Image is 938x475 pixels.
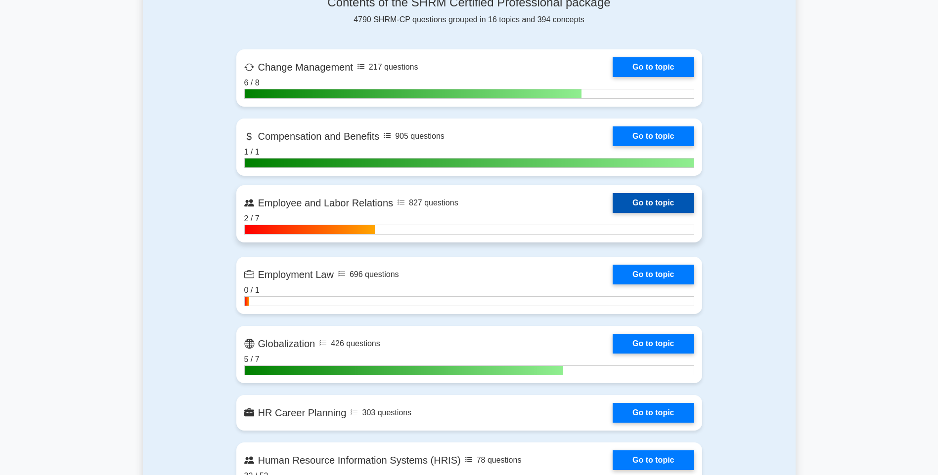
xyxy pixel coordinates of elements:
[613,334,694,354] a: Go to topic
[613,450,694,470] a: Go to topic
[613,193,694,213] a: Go to topic
[613,265,694,284] a: Go to topic
[613,126,694,146] a: Go to topic
[613,57,694,77] a: Go to topic
[613,403,694,423] a: Go to topic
